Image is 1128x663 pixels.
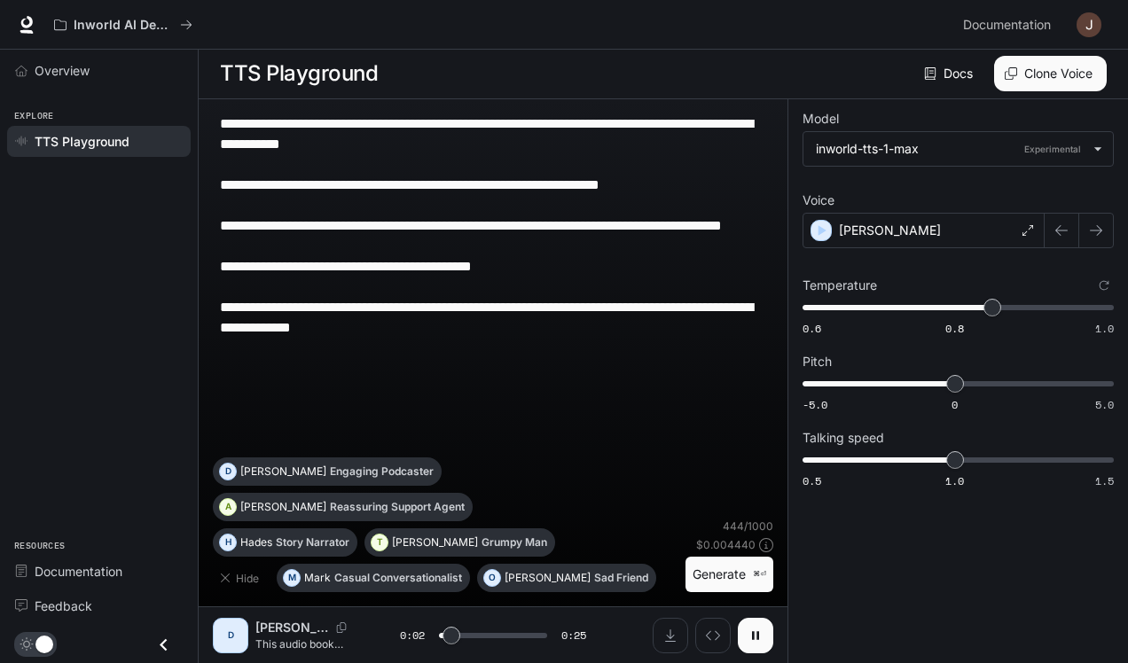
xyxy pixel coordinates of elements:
[213,528,357,557] button: HHadesStory Narrator
[477,564,656,592] button: O[PERSON_NAME]Sad Friend
[364,528,555,557] button: T[PERSON_NAME]Grumpy Man
[1094,276,1114,295] button: Reset to default
[334,573,462,583] p: Casual Conversationalist
[220,493,236,521] div: A
[594,573,648,583] p: Sad Friend
[561,627,586,644] span: 0:25
[216,621,245,650] div: D
[1095,473,1114,488] span: 1.5
[213,457,442,486] button: D[PERSON_NAME]Engaging Podcaster
[952,397,958,412] span: 0
[803,113,839,125] p: Model
[35,132,129,151] span: TTS Playground
[330,502,465,512] p: Reassuring Support Agent
[803,321,821,336] span: 0.6
[304,573,331,583] p: Mark
[803,132,1113,166] div: inworld-tts-1-maxExperimental
[372,528,388,557] div: T
[945,473,964,488] span: 1.0
[400,627,425,644] span: 0:02
[7,556,191,587] a: Documentation
[46,7,200,43] button: All workspaces
[803,194,834,207] p: Voice
[330,466,434,477] p: Engaging Podcaster
[240,466,326,477] p: [PERSON_NAME]
[963,14,1051,36] span: Documentation
[277,564,470,592] button: MMarkCasual Conversationalist
[7,126,191,157] a: TTS Playground
[35,61,90,80] span: Overview
[994,56,1107,91] button: Clone Voice
[803,355,832,368] p: Pitch
[484,564,500,592] div: O
[920,56,980,91] a: Docs
[284,564,300,592] div: M
[945,321,964,336] span: 0.8
[956,7,1064,43] a: Documentation
[7,590,191,621] a: Feedback
[255,619,329,636] p: [PERSON_NAME]
[695,618,731,653] button: Inspect
[276,537,349,548] p: Story Narrator
[482,537,547,548] p: Grumpy Man
[74,18,173,33] p: Inworld AI Demos
[653,618,688,653] button: Download audio
[329,622,354,633] button: Copy Voice ID
[35,634,53,653] span: Dark mode toggle
[1095,321,1114,336] span: 1.0
[1021,141,1085,157] p: Experimental
[7,55,191,86] a: Overview
[1077,12,1101,37] img: User avatar
[35,562,122,581] span: Documentation
[240,537,272,548] p: Hades
[220,528,236,557] div: H
[392,537,478,548] p: [PERSON_NAME]
[816,140,1085,158] div: inworld-tts-1-max
[255,636,357,651] p: This audio book reveals the universal law of sound sleep, an ancient secret whispered by sages an...
[213,564,270,592] button: Hide
[803,279,877,292] p: Temperature
[685,557,773,593] button: Generate⌘⏎
[213,493,473,521] button: A[PERSON_NAME]Reassuring Support Agent
[803,473,821,488] span: 0.5
[1095,397,1114,412] span: 5.0
[803,397,827,412] span: -5.0
[753,569,766,580] p: ⌘⏎
[1071,7,1107,43] button: User avatar
[723,519,773,534] p: 444 / 1000
[220,56,378,91] h1: TTS Playground
[505,573,591,583] p: [PERSON_NAME]
[220,457,236,486] div: D
[803,432,884,444] p: Talking speed
[144,627,184,663] button: Close drawer
[696,537,756,552] p: $ 0.004440
[240,502,326,512] p: [PERSON_NAME]
[839,222,941,239] p: [PERSON_NAME]
[35,597,92,615] span: Feedback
